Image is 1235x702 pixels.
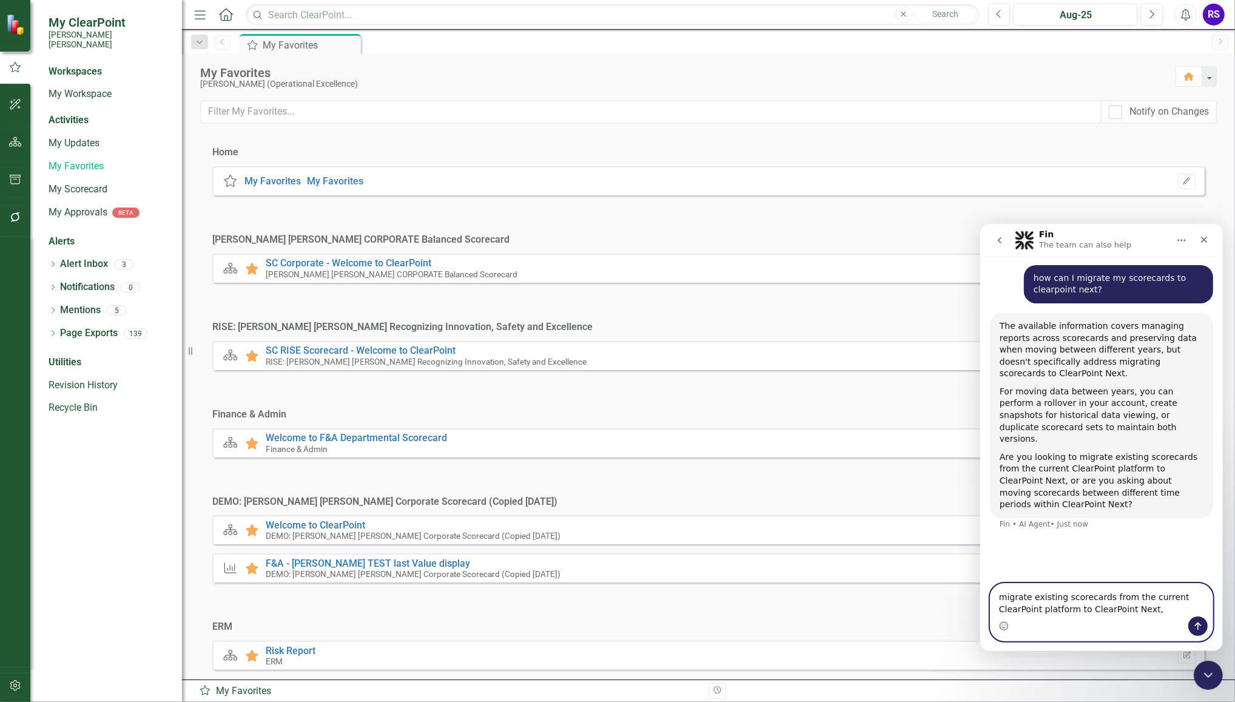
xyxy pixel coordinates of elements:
div: Workspaces [49,65,102,79]
a: Welcome to F&A Departmental Scorecard [266,432,447,444]
div: Notify on Changes [1129,105,1209,119]
div: My Favorites [200,66,1163,79]
a: My Workspace [49,87,170,101]
a: My Approvals [49,206,107,220]
div: ERM [212,620,232,634]
div: 5 [107,305,126,316]
span: My ClearPoint [49,15,170,30]
div: RISE: [PERSON_NAME] [PERSON_NAME] Recognizing Innovation, Safety and Excellence [212,320,593,334]
div: 0 [121,282,140,292]
a: Alert Inbox [60,257,108,271]
a: SC Corporate - Welcome to ClearPoint [266,257,431,269]
a: My Scorecard [49,183,170,197]
button: RS [1203,4,1225,25]
a: Revision History [49,379,170,393]
div: DEMO: [PERSON_NAME] [PERSON_NAME] Corporate Scorecard (Copied [DATE]) [212,495,557,509]
div: BETA [112,208,140,218]
input: Filter My Favorites... [200,101,1102,123]
small: DEMO: [PERSON_NAME] [PERSON_NAME] Corporate Scorecard (Copied [DATE]) [266,569,560,579]
a: Welcome to ClearPoint [266,519,365,531]
div: My Favorites [263,38,358,53]
div: Home [212,146,238,160]
div: Activities [49,113,170,127]
a: F&A - [PERSON_NAME] TEST last Value display [266,558,470,569]
button: Set Home Page [1178,174,1196,189]
a: Risk Report [266,645,315,656]
span: Search [932,9,958,19]
a: Recycle Bin [49,401,170,415]
small: [PERSON_NAME] [PERSON_NAME] CORPORATE Balanced Scorecard [266,269,517,279]
div: Alerts [49,235,170,249]
div: Finance & Admin [212,408,286,422]
div: My Favorites [199,684,699,698]
a: Page Exports [60,326,118,340]
a: My Favorites [49,160,170,174]
button: Aug-25 [1014,4,1137,25]
small: DEMO: [PERSON_NAME] [PERSON_NAME] Corporate Scorecard (Copied [DATE]) [266,531,560,541]
iframe: Intercom live chat [1194,661,1223,690]
div: 3 [114,259,133,269]
a: Mentions [60,303,101,317]
div: Aug-25 [1018,8,1133,22]
small: [PERSON_NAME] [PERSON_NAME] [49,30,170,50]
a: My Favorites [244,175,301,187]
input: Search ClearPoint... [246,4,978,25]
a: My Updates [49,137,170,150]
a: Notifications [60,280,115,294]
iframe: Intercom live chat [980,224,1223,651]
button: Search [915,6,976,23]
a: My Favorites [307,175,363,187]
small: Finance & Admin [266,444,328,454]
small: RISE: [PERSON_NAME] [PERSON_NAME] Recognizing Innovation, Safety and Excellence [266,357,587,366]
a: SC RISE Scorecard - Welcome to ClearPoint [266,345,456,356]
div: [PERSON_NAME] [PERSON_NAME] CORPORATE Balanced Scorecard [212,233,510,247]
small: ERM [266,656,283,666]
img: ClearPoint Strategy [5,13,28,36]
div: [PERSON_NAME] (Operational Excellence) [200,79,1163,89]
div: 139 [124,328,147,339]
div: Utilities [49,356,170,370]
